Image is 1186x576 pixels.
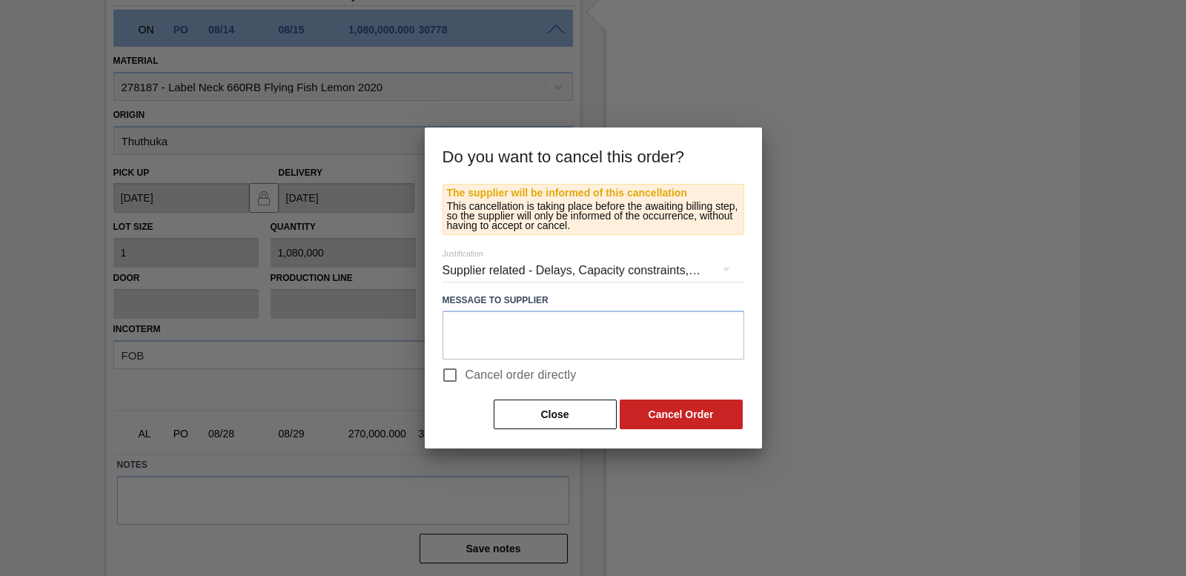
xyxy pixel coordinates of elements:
label: Message to Supplier [443,290,744,311]
p: This cancellation is taking place before the awaiting billing step, so the supplier will only be ... [447,202,740,231]
p: The supplier will be informed of this cancellation [447,188,740,198]
h3: Do you want to cancel this order? [425,128,762,184]
button: Close [494,400,617,429]
button: Cancel Order [620,400,743,429]
span: Cancel order directly [466,366,577,384]
div: Supplier related - Delays, Capacity constraints, etc. [443,250,744,291]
